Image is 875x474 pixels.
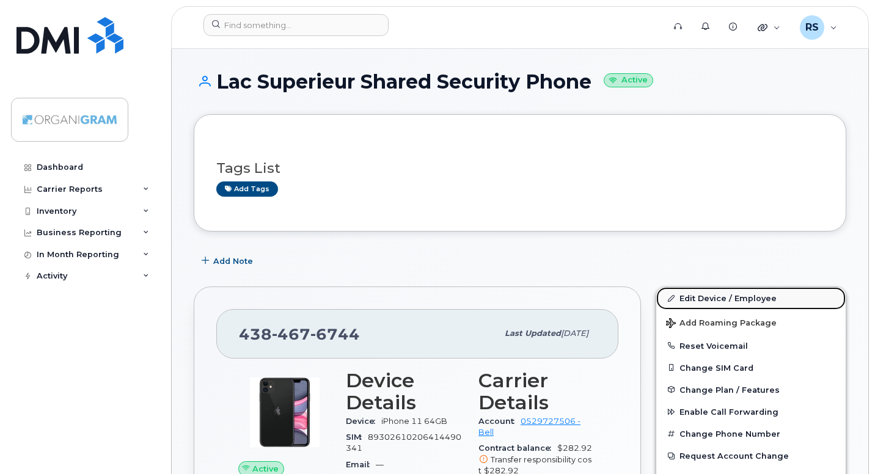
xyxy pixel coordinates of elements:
[666,318,777,330] span: Add Roaming Package
[478,370,596,414] h3: Carrier Details
[310,325,360,343] span: 6744
[216,181,278,197] a: Add tags
[346,460,376,469] span: Email
[561,329,588,338] span: [DATE]
[656,423,846,445] button: Change Phone Number
[216,161,824,176] h3: Tags List
[272,325,310,343] span: 467
[656,335,846,357] button: Reset Voicemail
[346,370,464,414] h3: Device Details
[478,417,521,426] span: Account
[213,255,253,267] span: Add Note
[346,432,461,453] span: 89302610206414490341
[656,357,846,379] button: Change SIM Card
[239,325,360,343] span: 438
[381,417,447,426] span: iPhone 11 64GB
[194,71,846,92] h1: Lac Superieur Shared Security Phone
[656,379,846,401] button: Change Plan / Features
[604,73,653,87] small: Active
[478,417,580,437] a: 0529727506 - Bell
[505,329,561,338] span: Last updated
[346,432,368,442] span: SIM
[679,407,778,417] span: Enable Call Forwarding
[194,250,263,272] button: Add Note
[376,460,384,469] span: —
[656,287,846,309] a: Edit Device / Employee
[346,417,381,426] span: Device
[656,401,846,423] button: Enable Call Forwarding
[679,385,780,394] span: Change Plan / Features
[478,443,557,453] span: Contract balance
[248,376,321,449] img: iPhone_11.jpg
[656,445,846,467] button: Request Account Change
[656,310,846,335] button: Add Roaming Package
